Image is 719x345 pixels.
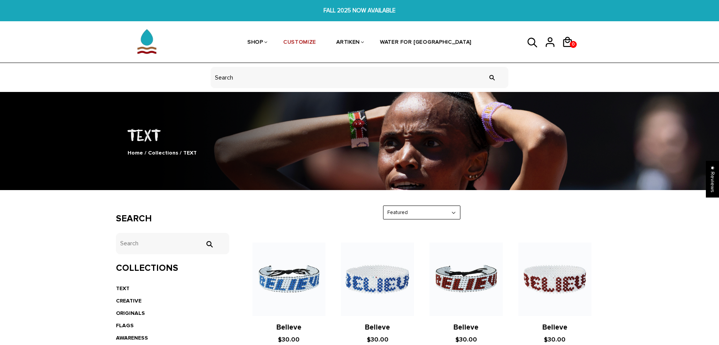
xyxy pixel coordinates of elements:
span: $30.00 [455,336,477,343]
input: Search [484,63,500,92]
h3: Collections [116,263,229,274]
a: 0 [562,50,579,51]
span: FALL 2025 NOW AVAILABLE [220,6,499,15]
a: CUSTOMIZE [283,22,316,63]
a: Believe [542,323,567,332]
a: Believe [453,323,479,332]
a: SHOP [247,22,263,63]
input: Search [201,241,217,248]
span: / [180,150,182,156]
a: WATER FOR [GEOGRAPHIC_DATA] [380,22,472,63]
a: CREATIVE [116,297,141,304]
a: Believe [365,323,390,332]
a: Collections [148,150,178,156]
a: Believe [276,323,302,332]
span: TEXT [183,150,197,156]
span: $30.00 [278,336,300,343]
a: ARTIKEN [336,22,360,63]
a: AWARENESS [116,335,148,341]
a: TEXT [116,285,129,292]
span: 0 [570,39,576,50]
a: Home [128,150,143,156]
div: Click to open Judge.me floating reviews tab [706,161,719,197]
a: ORIGINALS [116,310,145,316]
h1: TEXT [116,124,603,145]
h3: Search [116,213,229,224]
a: FLAGS [116,322,134,329]
input: Search [116,233,229,254]
span: $30.00 [544,336,566,343]
span: / [145,150,147,156]
input: header search [211,67,508,88]
span: $30.00 [367,336,388,343]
